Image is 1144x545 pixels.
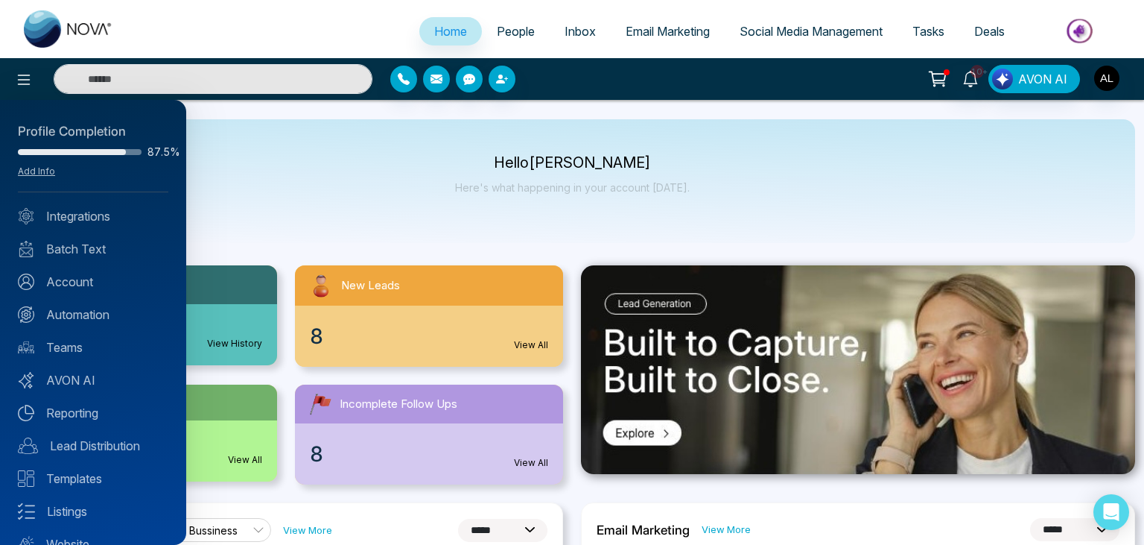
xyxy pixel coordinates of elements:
img: Lead-dist.svg [18,438,38,454]
img: batch_text_white.png [18,241,34,257]
img: team.svg [18,339,34,356]
img: Integrated.svg [18,208,34,224]
img: Automation.svg [18,306,34,323]
a: AVON AI [18,371,168,389]
img: Avon-AI.svg [18,372,34,388]
img: Templates.svg [18,470,34,487]
a: Reporting [18,404,168,422]
span: 87.5% [147,147,168,157]
a: Automation [18,306,168,324]
a: Teams [18,338,168,356]
div: Profile Completion [18,122,168,142]
a: Templates [18,470,168,488]
div: Open Intercom Messenger [1093,494,1129,530]
img: Listings.svg [18,503,35,520]
a: Lead Distribution [18,437,168,455]
a: Listings [18,503,168,520]
a: Batch Text [18,240,168,258]
img: Account.svg [18,274,34,290]
a: Account [18,273,168,291]
img: Reporting.svg [18,405,34,421]
a: Add Info [18,166,55,177]
a: Integrations [18,207,168,225]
